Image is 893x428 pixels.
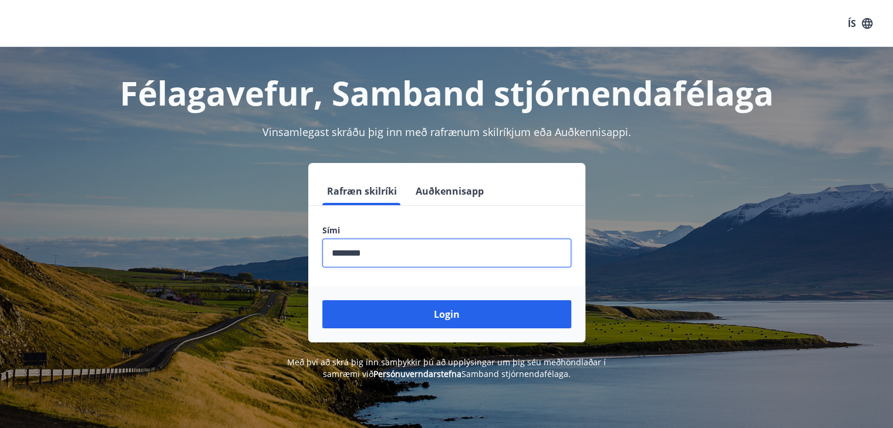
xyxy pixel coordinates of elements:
h1: Félagavefur, Samband stjórnendafélaga [38,70,855,115]
span: Með því að skrá þig inn samþykkir þú að upplýsingar um þig séu meðhöndlaðar í samræmi við Samband... [287,356,606,379]
span: Vinsamlegast skráðu þig inn með rafrænum skilríkjum eða Auðkennisappi. [262,125,631,139]
a: Persónuverndarstefna [373,368,461,379]
label: Sími [322,225,571,236]
button: Login [322,300,571,328]
button: Auðkennisapp [411,177,488,205]
button: Rafræn skilríki [322,177,402,205]
button: ÍS [841,13,879,34]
